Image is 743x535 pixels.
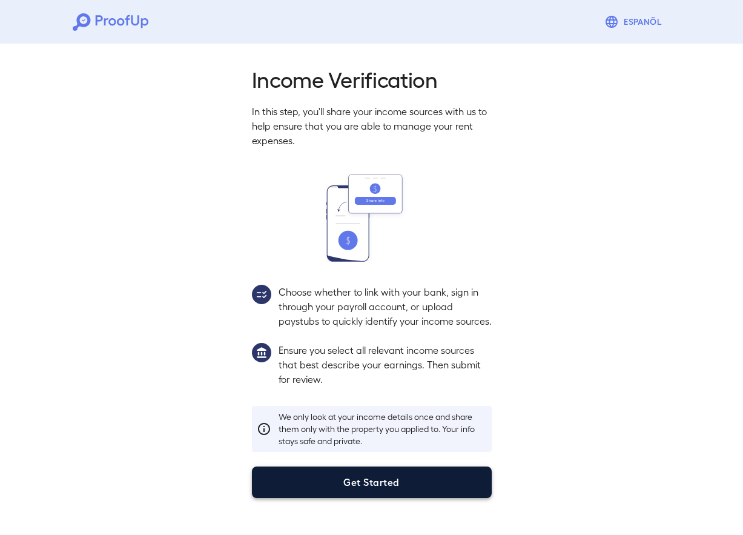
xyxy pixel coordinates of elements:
[252,467,492,498] button: Get Started
[279,411,487,447] p: We only look at your income details once and share them only with the property you applied to. Yo...
[252,65,492,92] h2: Income Verification
[252,104,492,148] p: In this step, you'll share your income sources with us to help ensure that you are able to manage...
[279,285,492,328] p: Choose whether to link with your bank, sign in through your payroll account, or upload paystubs t...
[252,285,271,304] img: group2.svg
[599,10,670,34] button: Espanõl
[252,343,271,362] img: group1.svg
[326,174,417,262] img: transfer_money.svg
[279,343,492,387] p: Ensure you select all relevant income sources that best describe your earnings. Then submit for r...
